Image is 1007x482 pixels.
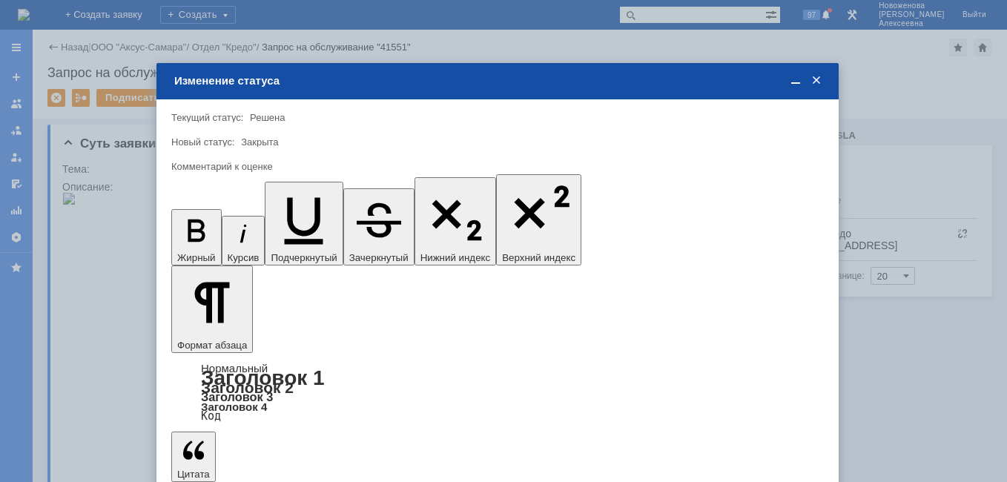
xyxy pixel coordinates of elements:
[222,216,265,265] button: Курсив
[809,74,824,88] span: Закрыть
[201,362,268,374] a: Нормальный
[241,136,278,148] span: Закрыта
[250,112,285,123] span: Решена
[177,252,216,263] span: Жирный
[271,252,337,263] span: Подчеркнутый
[349,252,409,263] span: Зачеркнутый
[788,74,803,88] span: Свернуть (Ctrl + M)
[171,265,253,353] button: Формат абзаца
[201,366,325,389] a: Заголовок 1
[201,379,294,396] a: Заголовок 2
[42,86,271,101] strong: [EMAIL_ADDRESS][DOMAIN_NAME]
[201,400,267,413] a: Заголовок 4
[171,363,824,421] div: Формат абзаца
[42,88,271,100] a: [EMAIL_ADDRESS][DOMAIN_NAME]
[171,432,216,482] button: Цитата
[420,252,491,263] span: Нижний индекс
[265,182,343,265] button: Подчеркнутый
[201,409,221,423] a: Код
[343,188,415,265] button: Зачеркнутый
[201,390,273,403] a: Заголовок 3
[496,174,581,265] button: Верхний индекс
[171,136,235,148] label: Новый статус:
[228,252,260,263] span: Курсив
[502,252,575,263] span: Верхний индекс
[171,162,821,171] div: Комментарий к оценке
[177,469,210,480] span: Цитата
[171,112,243,123] label: Текущий статус:
[177,340,247,351] span: Формат абзаца
[174,74,824,88] div: Изменение статуса
[171,209,222,265] button: Жирный
[415,177,497,265] button: Нижний индекс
